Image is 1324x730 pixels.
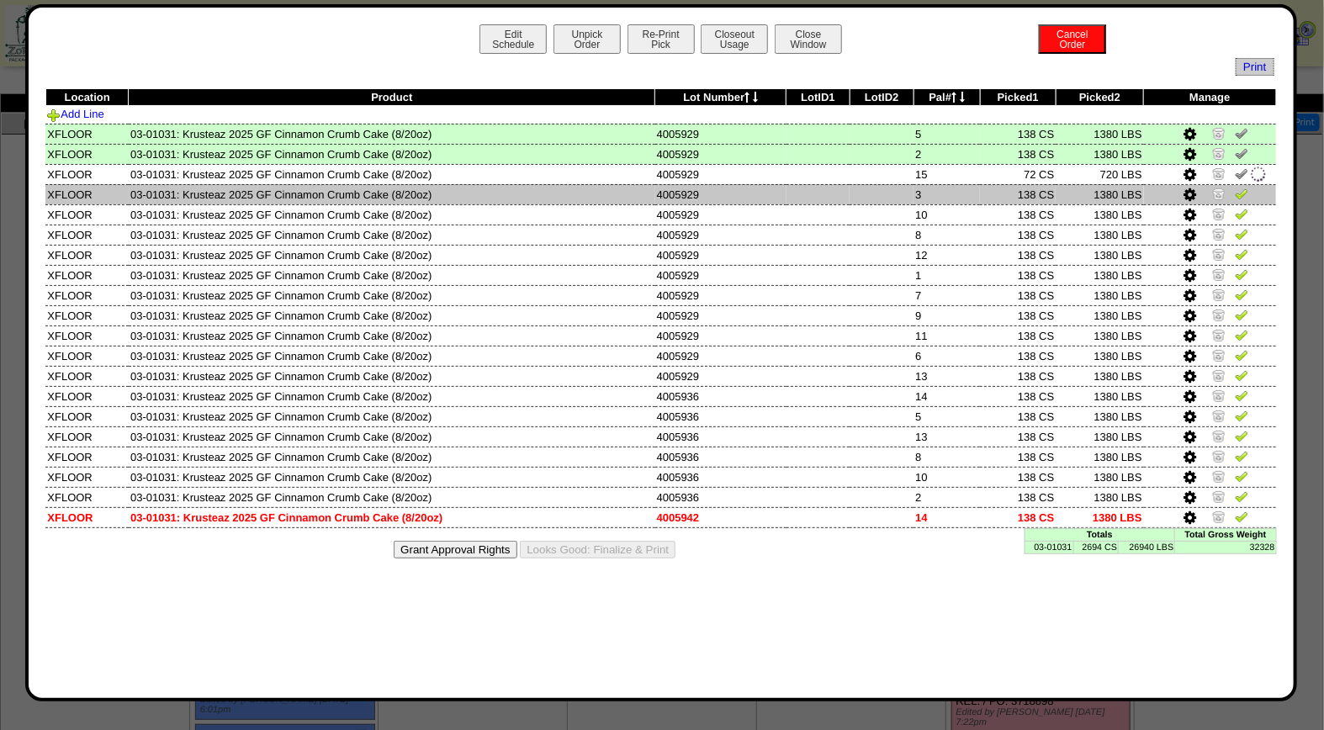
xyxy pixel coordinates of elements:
img: Verify Pick [1235,267,1248,281]
button: UnpickOrder [553,24,621,54]
td: Totals [1025,528,1175,541]
td: XFLOOR [45,305,129,325]
td: 14 [914,386,980,406]
a: Add Line [47,108,103,120]
td: 03-01031: Krusteaz 2025 GF Cinnamon Crumb Cake (8/20oz) [129,487,655,507]
img: Zero Item and Verify [1212,409,1226,422]
img: Zero Item and Verify [1212,207,1226,220]
td: XFLOOR [45,426,129,447]
td: 2 [914,487,980,507]
td: 138 CS [980,366,1056,386]
td: 7 [914,285,980,305]
td: 03-01031: Krusteaz 2025 GF Cinnamon Crumb Cake (8/20oz) [129,386,655,406]
button: CloseWindow [775,24,842,54]
td: 138 CS [980,124,1056,144]
td: Total Gross Weight [1175,528,1276,541]
td: 03-01031: Krusteaz 2025 GF Cinnamon Crumb Cake (8/20oz) [129,305,655,325]
td: XFLOOR [45,386,129,406]
img: Verify Pick [1235,207,1248,220]
td: 4005929 [655,285,786,305]
td: 1380 LBS [1056,406,1143,426]
img: Verify Pick [1235,510,1248,523]
td: 1380 LBS [1056,447,1143,467]
td: 6 [914,346,980,366]
td: XFLOOR [45,406,129,426]
td: 03-01031: Krusteaz 2025 GF Cinnamon Crumb Cake (8/20oz) [129,245,655,265]
td: 4005936 [655,467,786,487]
th: Picked1 [980,89,1056,106]
img: Verify Pick [1235,288,1248,301]
td: XFLOOR [45,487,129,507]
td: 8 [914,447,980,467]
td: 138 CS [980,426,1056,447]
td: 4005929 [655,225,786,245]
td: 138 CS [980,406,1056,426]
img: Verify Pick [1235,187,1248,200]
td: 03-01031: Krusteaz 2025 GF Cinnamon Crumb Cake (8/20oz) [129,507,655,527]
img: Zero Item and Verify [1212,489,1226,503]
td: 03-01031: Krusteaz 2025 GF Cinnamon Crumb Cake (8/20oz) [129,346,655,366]
td: 15 [914,164,980,184]
td: 1380 LBS [1056,124,1143,144]
td: 26940 LBS [1119,541,1175,553]
button: Looks Good: Finalize & Print [520,541,675,558]
a: Print [1236,58,1274,76]
th: Location [45,89,129,106]
td: XFLOOR [45,325,129,346]
td: 03-01031: Krusteaz 2025 GF Cinnamon Crumb Cake (8/20oz) [129,265,655,285]
img: Zero Item and Verify [1212,126,1226,140]
td: XFLOOR [45,204,129,225]
th: Product [129,89,655,106]
td: 03-01031: Krusteaz 2025 GF Cinnamon Crumb Cake (8/20oz) [129,225,655,245]
td: 03-01031: Krusteaz 2025 GF Cinnamon Crumb Cake (8/20oz) [129,124,655,144]
td: 1380 LBS [1056,265,1143,285]
img: Zero Item and Verify [1212,389,1226,402]
td: 03-01031: Krusteaz 2025 GF Cinnamon Crumb Cake (8/20oz) [129,164,655,184]
td: 10 [914,467,980,487]
td: 4005929 [655,325,786,346]
img: Verify Pick [1235,227,1248,241]
img: Zero Item and Verify [1212,187,1226,200]
button: Re-PrintPick [628,24,695,54]
td: 13 [914,366,980,386]
td: 138 CS [980,144,1056,164]
td: 03-01031: Krusteaz 2025 GF Cinnamon Crumb Cake (8/20oz) [129,184,655,204]
td: 4005936 [655,406,786,426]
td: 4005942 [655,507,786,527]
td: 1 [914,265,980,285]
td: 138 CS [980,305,1056,325]
td: 2 [914,144,980,164]
td: 138 CS [980,204,1056,225]
td: 138 CS [980,245,1056,265]
td: XFLOOR [45,366,129,386]
td: 2694 CS [1073,541,1119,553]
img: Zero Item and Verify [1212,469,1226,483]
td: 03-01031: Krusteaz 2025 GF Cinnamon Crumb Cake (8/20oz) [129,204,655,225]
img: Zero Item and Verify [1212,429,1226,442]
button: CloseoutUsage [701,24,768,54]
td: 11 [914,325,980,346]
td: 1380 LBS [1056,426,1143,447]
th: LotID2 [850,89,914,106]
img: Add Item to Order [47,108,61,122]
th: Manage [1144,89,1276,106]
td: 138 CS [980,285,1056,305]
td: 4005929 [655,265,786,285]
td: XFLOOR [45,447,129,467]
td: 13 [914,426,980,447]
td: XFLOOR [45,245,129,265]
img: Verify Pick [1235,308,1248,321]
th: Lot Number [655,89,786,106]
td: 9 [914,305,980,325]
td: 138 CS [980,447,1056,467]
td: 138 CS [980,487,1056,507]
th: Picked2 [1056,89,1143,106]
th: Pal# [914,89,980,106]
td: 72 CS [980,164,1056,184]
td: 4005929 [655,124,786,144]
img: Un-Verify Pick [1235,167,1248,180]
td: 1380 LBS [1056,487,1143,507]
td: 32328 [1175,541,1276,553]
td: 4005929 [655,164,786,184]
td: 10 [914,204,980,225]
